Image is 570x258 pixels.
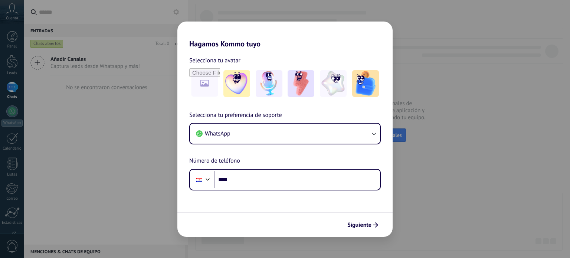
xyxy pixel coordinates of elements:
[288,70,314,97] img: -3.jpeg
[256,70,282,97] img: -2.jpeg
[192,172,206,187] div: Paraguay: + 595
[189,156,240,166] span: Número de teléfono
[320,70,347,97] img: -4.jpeg
[177,22,393,48] h2: Hagamos Kommo tuyo
[189,56,240,65] span: Selecciona tu avatar
[344,219,381,231] button: Siguiente
[347,222,371,228] span: Siguiente
[189,111,282,120] span: Selecciona tu preferencia de soporte
[352,70,379,97] img: -5.jpeg
[205,130,230,137] span: WhatsApp
[190,124,380,144] button: WhatsApp
[223,70,250,97] img: -1.jpeg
